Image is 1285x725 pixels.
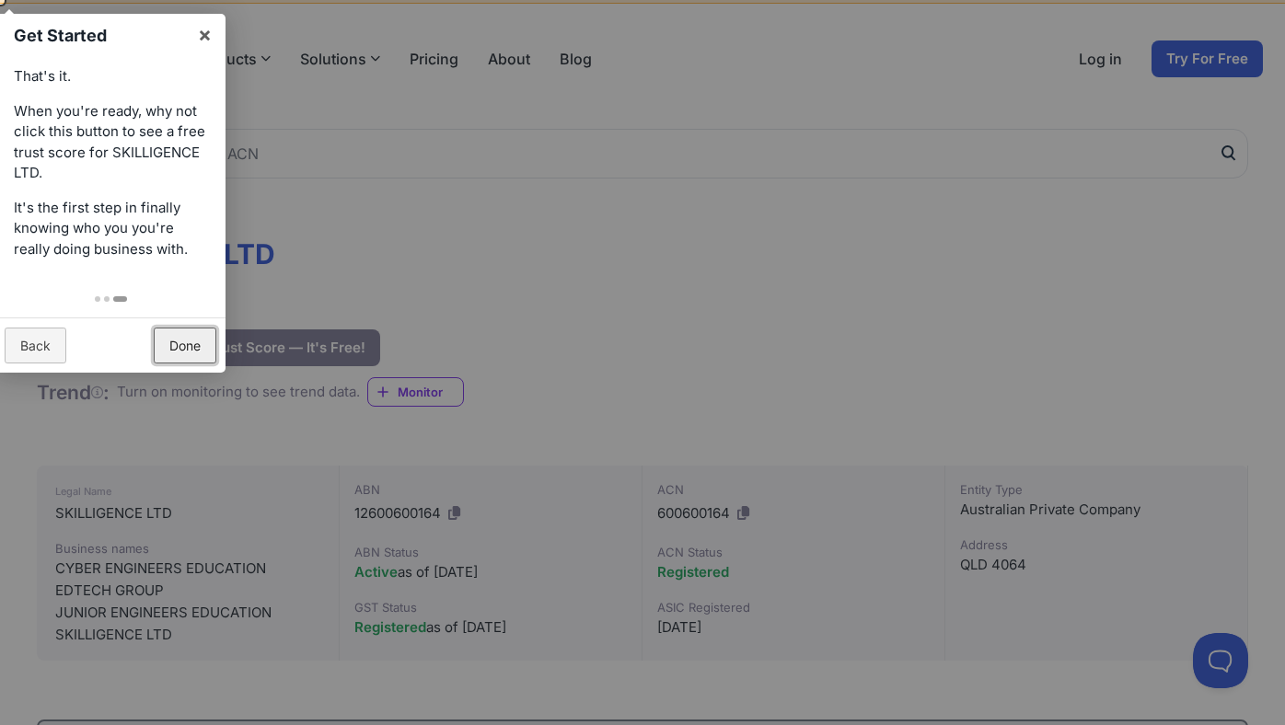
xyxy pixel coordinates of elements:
[14,23,188,48] h1: Get Started
[5,328,66,363] a: Back
[184,14,226,55] a: ×
[14,101,207,184] p: When you're ready, why not click this button to see a free trust score for SKILLIGENCE LTD.
[14,66,207,87] p: That's it.
[14,198,207,260] p: It's the first step in finally knowing who you you're really doing business with.
[154,328,216,363] a: Done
